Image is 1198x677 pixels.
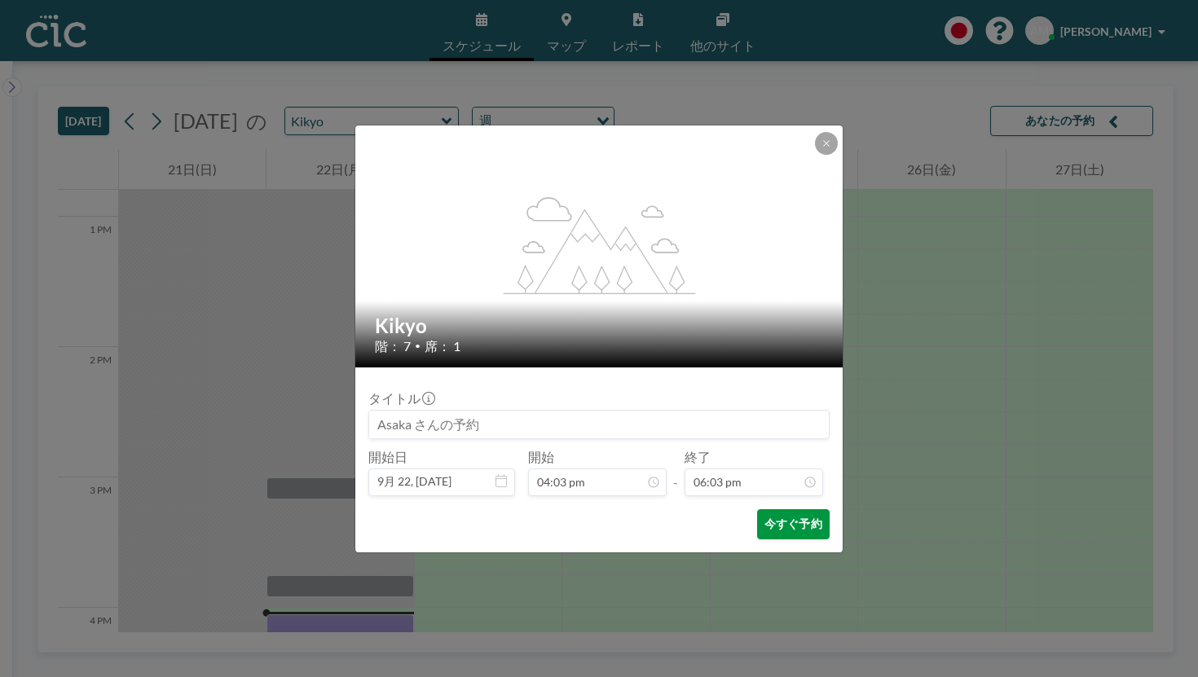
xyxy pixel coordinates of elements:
[368,449,407,465] label: 開始日
[375,338,411,354] span: 階： 7
[369,411,829,438] input: Asaka さんの予約
[685,449,711,465] label: 終了
[375,314,825,338] h2: Kikyo
[757,509,830,539] button: 今すぐ予約
[673,455,678,490] span: -
[528,449,554,465] label: 開始
[368,390,434,407] label: タイトル
[415,340,421,352] span: •
[504,196,696,293] g: flex-grow: 1.2;
[425,338,460,354] span: 席： 1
